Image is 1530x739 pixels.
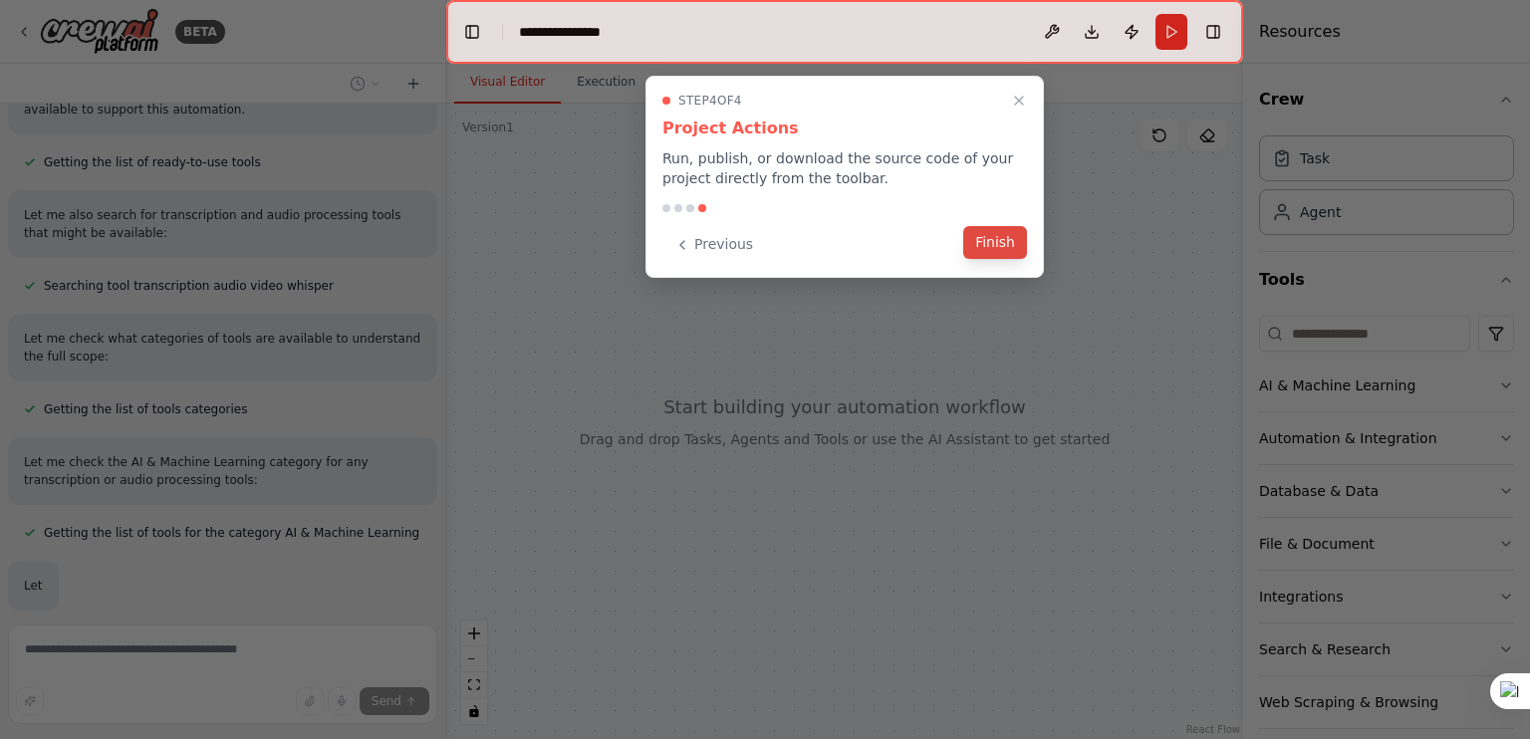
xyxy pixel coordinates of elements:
[963,226,1027,259] button: Finish
[662,228,765,261] button: Previous
[1007,89,1031,113] button: Close walkthrough
[662,148,1027,188] p: Run, publish, or download the source code of your project directly from the toolbar.
[662,117,1027,140] h3: Project Actions
[678,93,742,109] span: Step 4 of 4
[458,18,486,46] button: Hide left sidebar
